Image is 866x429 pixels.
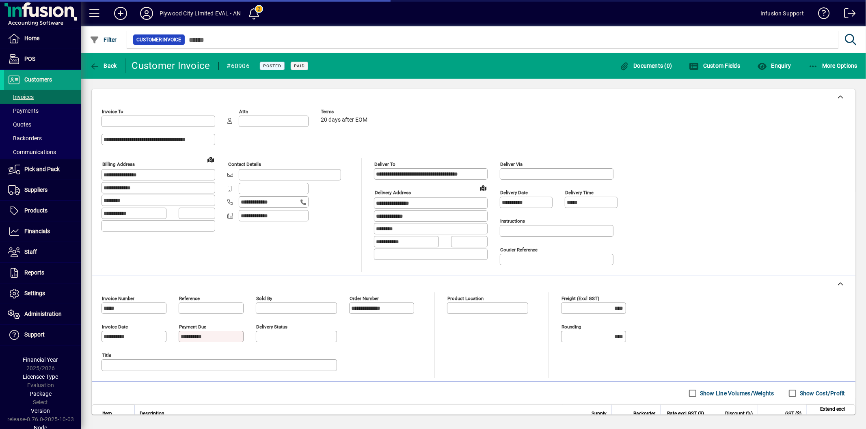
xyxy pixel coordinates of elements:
[687,58,743,73] button: Custom Fields
[90,36,117,43] span: Filter
[350,296,379,301] mat-label: Order number
[294,63,305,69] span: Paid
[23,356,58,363] span: Financial Year
[24,76,52,83] span: Customers
[4,131,81,145] a: Backorders
[160,7,241,20] div: Plywood City Limited EVAL - AN
[8,135,42,142] span: Backorders
[4,180,81,200] a: Suppliers
[500,247,538,253] mat-label: Courier Reference
[4,242,81,262] a: Staff
[785,409,801,418] span: GST ($)
[102,352,111,358] mat-label: Title
[374,161,395,167] mat-label: Deliver To
[179,324,206,330] mat-label: Payment due
[4,283,81,304] a: Settings
[4,104,81,118] a: Payments
[561,324,581,330] mat-label: Rounding
[140,409,164,418] span: Description
[757,62,791,69] span: Enquiry
[812,405,845,423] span: Extend excl GST ($)
[24,311,62,317] span: Administration
[102,324,128,330] mat-label: Invoice date
[256,296,272,301] mat-label: Sold by
[24,56,35,62] span: POS
[812,2,830,28] a: Knowledge Base
[321,109,369,114] span: Terms
[8,107,39,114] span: Payments
[4,49,81,69] a: POS
[134,6,160,21] button: Profile
[565,190,594,195] mat-label: Delivery time
[4,28,81,49] a: Home
[500,161,523,167] mat-label: Deliver via
[31,408,50,414] span: Version
[592,409,607,418] span: Supply
[620,62,672,69] span: Documents (0)
[24,207,48,214] span: Products
[88,32,119,47] button: Filter
[263,63,281,69] span: Posted
[239,109,248,114] mat-label: Attn
[102,409,112,418] span: Item
[24,35,39,41] span: Home
[689,62,741,69] span: Custom Fields
[24,166,60,172] span: Pick and Pack
[4,304,81,324] a: Administration
[88,58,119,73] button: Back
[8,121,31,128] span: Quotes
[806,58,860,73] button: More Options
[90,62,117,69] span: Back
[179,296,200,301] mat-label: Reference
[725,409,753,418] span: Discount (%)
[204,153,217,166] a: View on map
[4,159,81,180] a: Pick and Pack
[633,409,655,418] span: Backorder
[561,296,599,301] mat-label: Freight (excl GST)
[500,190,528,195] mat-label: Delivery date
[24,228,50,234] span: Financials
[108,6,134,21] button: Add
[227,60,250,73] div: #60906
[755,58,793,73] button: Enquiry
[618,58,674,73] button: Documents (0)
[760,7,804,20] div: Infusion Support
[667,409,704,418] span: Rate excl GST ($)
[808,62,858,69] span: More Options
[798,389,845,397] label: Show Cost/Profit
[24,249,37,255] span: Staff
[132,59,210,72] div: Customer Invoice
[8,149,56,155] span: Communications
[4,325,81,345] a: Support
[24,331,45,338] span: Support
[321,117,367,123] span: 20 days after EOM
[8,94,34,100] span: Invoices
[477,181,490,194] a: View on map
[24,290,45,296] span: Settings
[4,118,81,131] a: Quotes
[4,145,81,159] a: Communications
[500,218,525,224] mat-label: Instructions
[102,296,134,301] mat-label: Invoice number
[256,324,287,330] mat-label: Delivery status
[4,90,81,104] a: Invoices
[81,58,126,73] app-page-header-button: Back
[102,109,123,114] mat-label: Invoice To
[4,221,81,242] a: Financials
[30,390,52,397] span: Package
[838,2,856,28] a: Logout
[24,187,48,193] span: Suppliers
[136,36,181,44] span: Customer Invoice
[23,373,58,380] span: Licensee Type
[24,269,44,276] span: Reports
[4,201,81,221] a: Products
[4,263,81,283] a: Reports
[447,296,484,301] mat-label: Product location
[698,389,774,397] label: Show Line Volumes/Weights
